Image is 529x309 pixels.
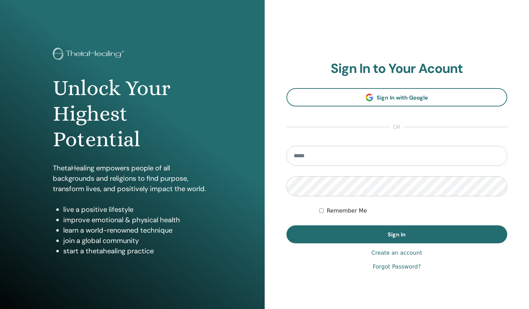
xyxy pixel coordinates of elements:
span: Sign In with Google [377,94,428,101]
p: ThetaHealing empowers people of all backgrounds and religions to find purpose, transform lives, a... [53,163,212,194]
a: Create an account [371,249,422,257]
h1: Unlock Your Highest Potential [53,75,212,152]
span: Sign In [388,231,406,238]
label: Remember Me [327,207,367,215]
li: learn a world-renowned technique [63,225,212,235]
button: Sign In [286,225,508,243]
li: improve emotional & physical health [63,215,212,225]
span: or [389,123,404,131]
li: join a global community [63,235,212,246]
a: Sign In with Google [286,88,508,106]
a: Forgot Password? [373,263,421,271]
h2: Sign In to Your Acount [286,61,508,77]
li: start a thetahealing practice [63,246,212,256]
div: Keep me authenticated indefinitely or until I manually logout [319,207,507,215]
li: live a positive lifestyle [63,204,212,215]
